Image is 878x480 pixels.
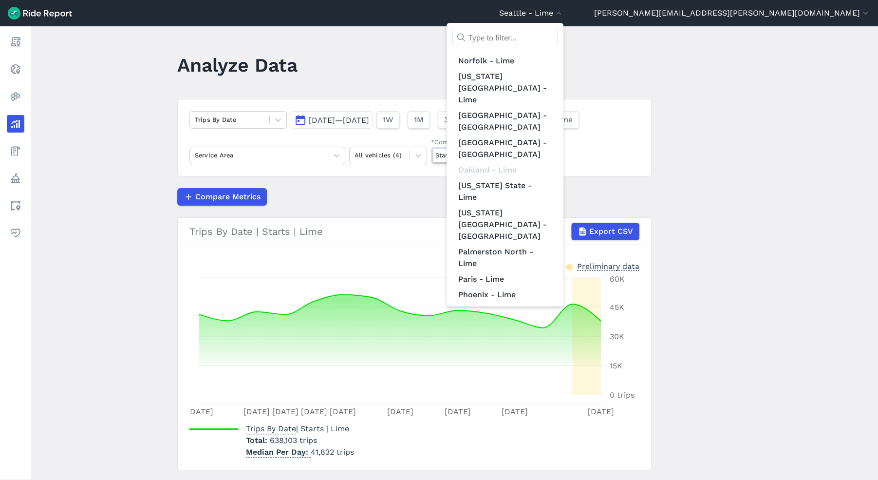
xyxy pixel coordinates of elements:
[452,29,558,46] input: Type to filter...
[452,135,558,162] a: [GEOGRAPHIC_DATA] - [GEOGRAPHIC_DATA]
[452,108,558,135] a: [GEOGRAPHIC_DATA] - [GEOGRAPHIC_DATA]
[452,205,558,244] a: [US_STATE][GEOGRAPHIC_DATA] - [GEOGRAPHIC_DATA]
[452,178,558,205] a: [US_STATE] State - Lime
[452,162,558,178] div: Oakland - Lime
[452,53,558,69] a: Norfolk - Lime
[452,69,558,108] a: [US_STATE][GEOGRAPHIC_DATA] - Lime
[452,244,558,271] a: Palmerston North - Lime
[452,287,558,303] a: Phoenix - Lime
[452,271,558,287] a: Paris - Lime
